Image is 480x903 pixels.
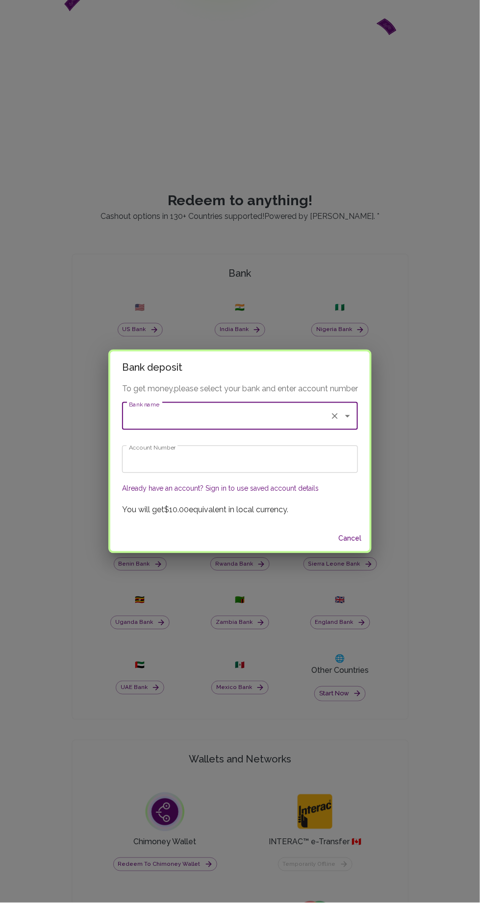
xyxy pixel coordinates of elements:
[122,504,358,516] p: You will get $10.00 equivalent in local currency.
[129,401,159,409] label: Bank name
[129,444,176,452] label: Account Number
[328,409,342,423] button: Clear
[334,530,366,548] button: Cancel
[110,352,370,383] h2: Bank deposit
[122,484,319,494] button: Already have an account? Sign in to use saved account details
[341,409,354,423] button: Open
[122,383,358,395] p: To get money, please select your bank and enter account number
